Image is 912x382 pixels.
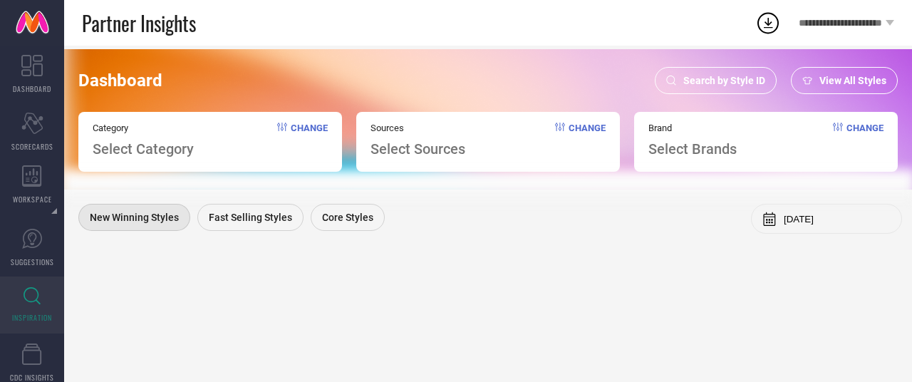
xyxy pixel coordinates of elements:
[291,123,328,158] span: Change
[648,123,737,133] span: Brand
[209,212,292,223] span: Fast Selling Styles
[755,10,781,36] div: Open download list
[322,212,373,223] span: Core Styles
[93,140,194,158] span: Select Category
[13,194,52,205] span: WORKSPACE
[90,212,179,223] span: New Winning Styles
[846,123,883,158] span: Change
[11,141,53,152] span: SCORECARDS
[683,75,765,86] span: Search by Style ID
[78,71,162,91] span: Dashboard
[12,312,52,323] span: INSPIRATION
[93,123,194,133] span: Category
[11,257,54,267] span: SUGGESTIONS
[370,140,465,158] span: Select Sources
[784,214,891,224] input: Select month
[648,140,737,158] span: Select Brands
[569,123,606,158] span: Change
[819,75,886,86] span: View All Styles
[82,9,196,38] span: Partner Insights
[370,123,465,133] span: Sources
[13,83,51,94] span: DASHBOARD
